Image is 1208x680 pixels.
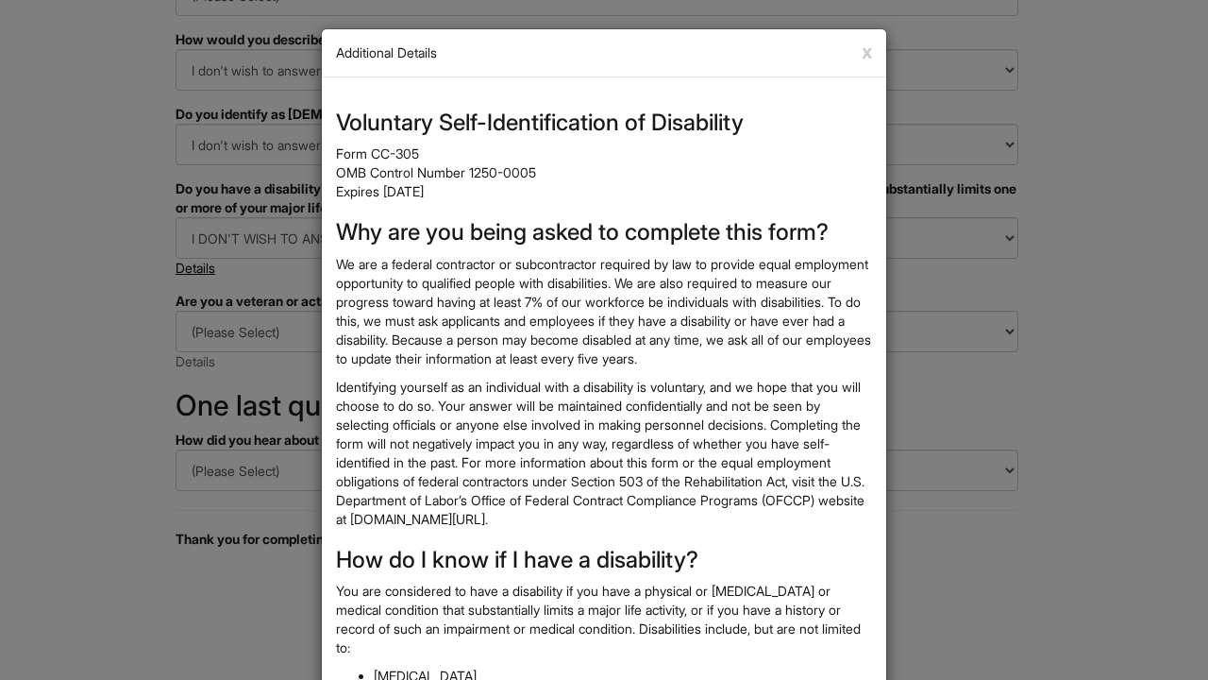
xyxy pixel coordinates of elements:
div: Additional Details [336,43,872,62]
h3: How do I know if I have a disability? [336,548,872,572]
h3: Why are you being asked to complete this form? [336,220,872,245]
p: We are a federal contractor or subcontractor required by law to provide equal employment opportun... [336,255,872,368]
h3: Voluntary Self-Identification of Disability [336,110,872,135]
p: Form CC-305 OMB Control Number 1250-0005 Expires [DATE] [336,144,872,201]
p: Identifying yourself as an individual with a disability is voluntary, and we hope that you will c... [336,378,872,529]
span: x [862,40,872,63]
p: You are considered to have a disability if you have a physical or [MEDICAL_DATA] or medical condi... [336,582,872,657]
